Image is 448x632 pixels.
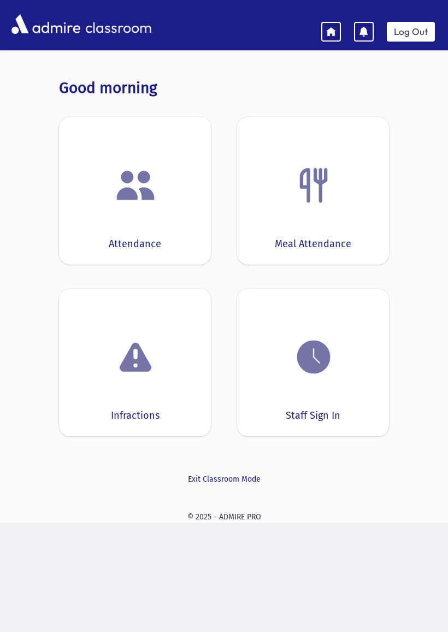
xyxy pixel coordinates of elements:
a: Log Out [387,22,435,42]
img: users.png [115,165,156,206]
img: AdmirePro [9,11,83,37]
div: © 2025 - ADMIRE PRO [9,511,439,523]
img: exclamation.png [115,338,156,380]
span: classroom [83,10,152,39]
img: clock.png [293,336,334,378]
img: Fork.png [293,165,334,206]
div: Attendance [109,237,161,251]
div: Meal Attendance [275,237,351,251]
div: Infractions [111,408,160,423]
div: Staff Sign In [286,408,340,423]
h3: Good morning [59,79,389,97]
a: Exit Classroom Mode [59,473,389,485]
